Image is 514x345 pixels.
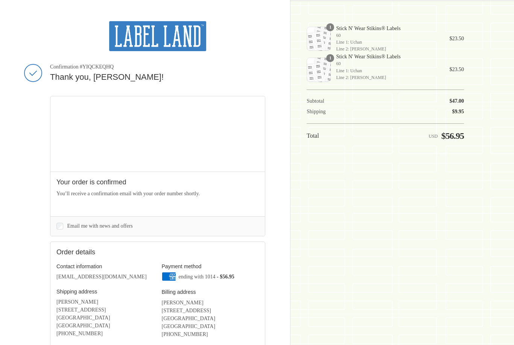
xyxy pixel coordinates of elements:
span: Stick N' Wear Stikins® Labels [336,25,439,32]
span: $56.95 [441,131,464,141]
h3: Shipping address [56,288,154,295]
img: Stick N' Wear Stikins® Labels - 60 [307,27,331,51]
img: Stick N' Wear Stikins® Labels - 60 [307,58,331,82]
span: $23.50 [450,36,464,41]
span: $23.50 [450,67,464,72]
span: Confirmation #YIQCKEQHQ [50,64,265,70]
span: - $56.95 [217,274,234,279]
p: You’ll receive a confirmation email with your order number shortly. [56,190,259,198]
span: Shipping [307,109,326,114]
span: Line 2: [PERSON_NAME] [336,74,439,81]
span: 60 [336,32,439,39]
span: 1 [326,54,334,62]
span: Email me with news and offers [67,223,133,229]
h3: Payment method [162,263,259,270]
span: Stick N' Wear Stikins® Labels [336,53,439,60]
h2: Thank you, [PERSON_NAME]! [50,72,265,83]
address: [PERSON_NAME] [STREET_ADDRESS] [GEOGRAPHIC_DATA] [GEOGRAPHIC_DATA] ‎[PHONE_NUMBER] [162,299,259,338]
h2: Your order is confirmed [56,178,259,187]
span: USD [429,134,438,139]
span: 1 [326,23,334,31]
span: Line 2: [PERSON_NAME] [336,46,439,52]
span: Total [307,132,319,139]
span: Line 1: Uchan [336,67,439,74]
h2: Order details [56,248,158,257]
iframe: Google map displaying pin point of shipping address: Prairie Village, Kansas [50,96,265,172]
address: [PERSON_NAME] [STREET_ADDRESS] [GEOGRAPHIC_DATA] [GEOGRAPHIC_DATA] ‎[PHONE_NUMBER] [56,298,154,337]
h3: Billing address [162,289,259,295]
span: $47.00 [450,98,464,104]
span: $9.95 [452,109,464,114]
bdo: [EMAIL_ADDRESS][DOMAIN_NAME] [56,274,147,280]
span: Line 1: Uchan [336,39,439,46]
h3: Contact information [56,263,154,270]
span: ending with 1014 [179,274,216,279]
img: Label Land [109,21,206,51]
span: 60 [336,60,439,67]
th: Subtotal [307,98,355,105]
